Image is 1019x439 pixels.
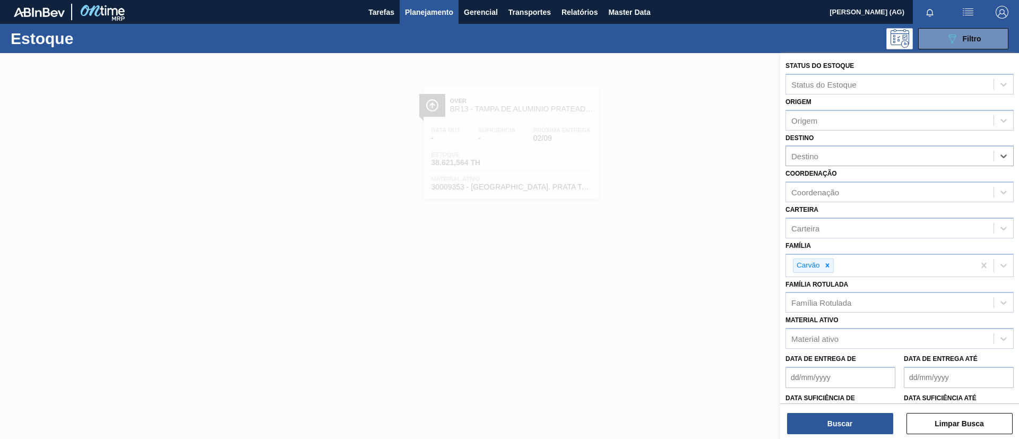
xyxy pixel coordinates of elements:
div: Pogramando: nenhum usuário selecionado [886,28,913,49]
img: userActions [962,6,974,19]
div: Família Rotulada [791,298,851,307]
label: Material ativo [785,316,839,324]
span: Filtro [963,35,981,43]
label: Família Rotulada [785,281,848,288]
span: Master Data [608,6,650,19]
button: Notificações [913,5,947,20]
div: Carteira [791,223,819,233]
span: Tarefas [368,6,394,19]
label: Data de Entrega até [904,355,978,363]
span: Planejamento [405,6,453,19]
span: Transportes [508,6,551,19]
span: Relatórios [562,6,598,19]
label: Destino [785,134,814,142]
label: Família [785,242,811,249]
div: Destino [791,152,818,161]
input: dd/mm/yyyy [785,367,895,388]
img: TNhmsLtSVTkK8tSr43FrP2fwEKptu5GPRR3wAAAABJRU5ErkJggg== [14,7,65,17]
input: dd/mm/yyyy [904,367,1014,388]
div: Carvão [793,259,822,272]
div: Origem [791,116,817,125]
div: Material ativo [791,334,839,343]
span: Gerencial [464,6,498,19]
label: Data suficiência até [904,394,977,402]
div: Status do Estoque [791,80,857,89]
label: Data de Entrega de [785,355,856,363]
h1: Estoque [11,32,169,45]
label: Origem [785,98,811,106]
button: Filtro [918,28,1008,49]
label: Data suficiência de [785,394,855,402]
label: Status do Estoque [785,62,854,70]
img: Logout [996,6,1008,19]
div: Coordenação [791,188,839,197]
label: Coordenação [785,170,837,177]
label: Carteira [785,206,818,213]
